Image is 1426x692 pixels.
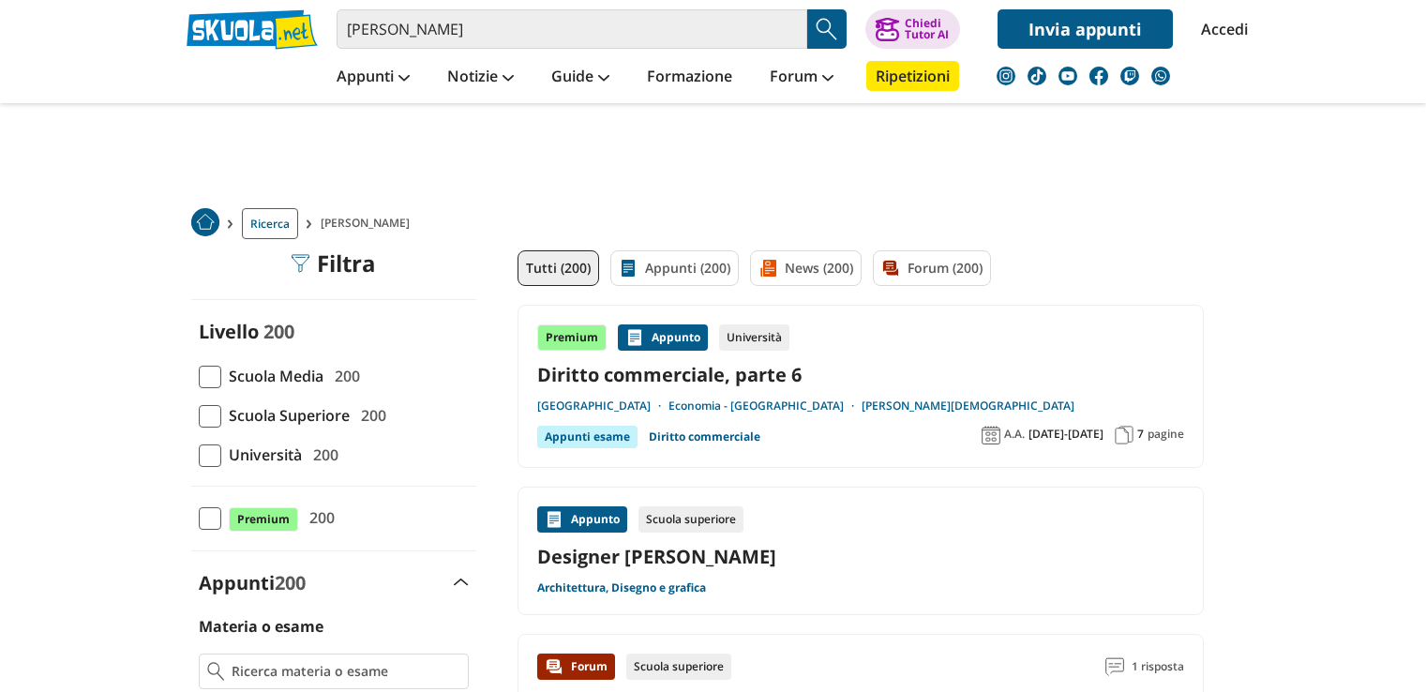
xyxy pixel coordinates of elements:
[263,319,294,344] span: 200
[1028,67,1046,85] img: tiktok
[758,259,777,278] img: News filtro contenuto
[207,662,225,681] img: Ricerca materia o esame
[537,324,607,351] div: Premium
[537,580,706,595] a: Architettura, Disegno e grafica
[668,399,862,414] a: Economia - [GEOGRAPHIC_DATA]
[750,250,862,286] a: News (200)
[291,254,309,273] img: Filtra filtri mobile
[443,61,518,95] a: Notizie
[719,324,789,351] div: Università
[638,506,743,533] div: Scuola superiore
[1105,657,1124,676] img: Commenti lettura
[199,616,323,637] label: Materia o esame
[1137,427,1144,442] span: 7
[807,9,847,49] button: Search Button
[229,507,298,532] span: Premium
[221,443,302,467] span: Università
[1004,427,1025,442] span: A.A.
[199,570,306,595] label: Appunti
[221,364,323,388] span: Scuola Media
[610,250,739,286] a: Appunti (200)
[1201,9,1240,49] a: Accedi
[537,654,615,680] div: Forum
[306,443,338,467] span: 200
[537,544,1184,569] a: Designer [PERSON_NAME]
[537,362,1184,387] a: Diritto commerciale, parte 6
[232,662,459,681] input: Ricerca materia o esame
[1120,67,1139,85] img: twitch
[905,18,949,40] div: Chiedi Tutor AI
[881,259,900,278] img: Forum filtro contenuto
[1148,427,1184,442] span: pagine
[547,61,614,95] a: Guide
[982,426,1000,444] img: Anno accademico
[191,208,219,239] a: Home
[275,570,306,595] span: 200
[353,403,386,428] span: 200
[327,364,360,388] span: 200
[537,399,668,414] a: [GEOGRAPHIC_DATA]
[1132,654,1184,680] span: 1 risposta
[998,9,1173,49] a: Invia appunti
[537,506,627,533] div: Appunto
[1115,426,1133,444] img: Pagine
[873,250,991,286] a: Forum (200)
[545,510,563,529] img: Appunti contenuto
[242,208,298,239] a: Ricerca
[765,61,838,95] a: Forum
[1089,67,1108,85] img: facebook
[191,208,219,236] img: Home
[332,61,414,95] a: Appunti
[454,579,469,586] img: Apri e chiudi sezione
[1151,67,1170,85] img: WhatsApp
[865,9,960,49] button: ChiediTutor AI
[1058,67,1077,85] img: youtube
[649,426,760,448] a: Diritto commerciale
[1028,427,1103,442] span: [DATE]-[DATE]
[221,403,350,428] span: Scuola Superiore
[545,657,563,676] img: Forum contenuto
[291,250,376,277] div: Filtra
[199,319,259,344] label: Livello
[642,61,737,95] a: Formazione
[813,15,841,43] img: Cerca appunti, riassunti o versioni
[866,61,959,91] a: Ripetizioni
[518,250,599,286] a: Tutti (200)
[862,399,1074,414] a: [PERSON_NAME][DEMOGRAPHIC_DATA]
[337,9,807,49] input: Cerca appunti, riassunti o versioni
[302,505,335,530] span: 200
[321,208,417,239] span: [PERSON_NAME]
[626,654,731,680] div: Scuola superiore
[537,426,638,448] div: Appunti esame
[619,259,638,278] img: Appunti filtro contenuto
[997,67,1015,85] img: instagram
[625,328,644,347] img: Appunti contenuto
[618,324,708,351] div: Appunto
